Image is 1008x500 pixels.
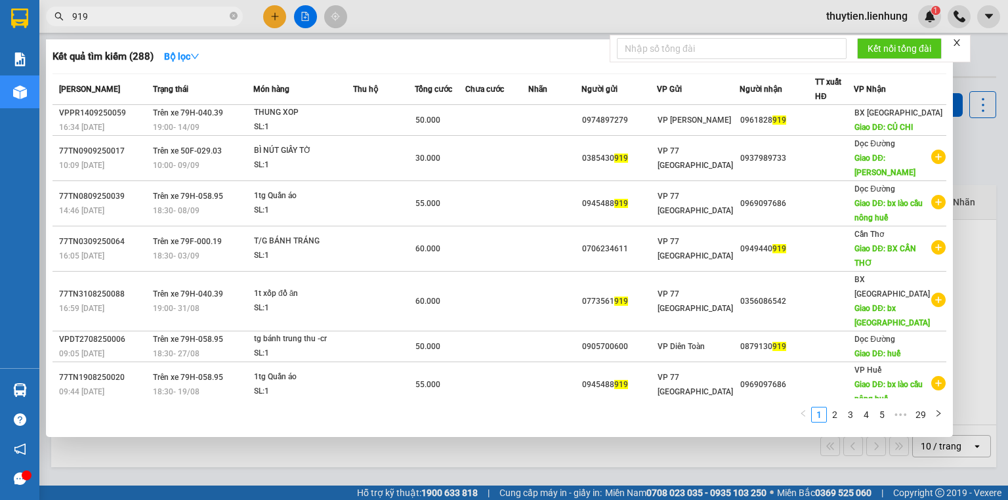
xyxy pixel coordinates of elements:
[858,407,874,423] li: 4
[59,287,149,301] div: 77TN3108250088
[658,192,733,215] span: VP 77 [GEOGRAPHIC_DATA]
[658,146,733,170] span: VP 77 [GEOGRAPHIC_DATA]
[254,144,352,158] div: BÌ NÚT GIẤY TỜ
[415,380,440,389] span: 55.000
[59,251,104,260] span: 16:05 [DATE]
[59,161,104,170] span: 10:09 [DATE]
[353,85,378,94] span: Thu hộ
[859,407,873,422] a: 4
[912,407,930,422] a: 29
[795,407,811,423] button: left
[415,115,440,125] span: 50.000
[54,12,64,21] span: search
[582,197,656,211] div: 0945488
[153,373,223,382] span: Trên xe 79H-058.95
[868,41,931,56] span: Kết nối tổng đài
[11,9,28,28] img: logo-vxr
[254,332,352,346] div: tg bánh trung thu -cr
[153,304,199,313] span: 19:00 - 31/08
[843,407,858,423] li: 3
[854,184,895,194] span: Dọc Đường
[14,443,26,455] span: notification
[230,10,238,23] span: close-circle
[854,335,895,344] span: Dọc Đường
[772,342,786,351] span: 919
[658,342,705,351] span: VP Diên Toàn
[911,407,931,423] li: 29
[581,85,618,94] span: Người gửi
[415,85,452,94] span: Tổng cước
[14,472,26,485] span: message
[934,409,942,417] span: right
[14,413,26,426] span: question-circle
[59,206,104,215] span: 14:46 [DATE]
[164,51,199,62] strong: Bộ lọc
[153,387,199,396] span: 18:30 - 19/08
[658,373,733,396] span: VP 77 [GEOGRAPHIC_DATA]
[931,240,946,255] span: plus-circle
[614,199,628,208] span: 919
[931,376,946,390] span: plus-circle
[415,199,440,208] span: 55.000
[153,335,223,344] span: Trên xe 79H-058.95
[415,297,440,306] span: 60.000
[854,304,930,327] span: Giao DĐ: bx [GEOGRAPHIC_DATA]
[154,46,210,67] button: Bộ lọcdown
[59,190,149,203] div: 77TN0809250039
[153,289,223,299] span: Trên xe 79H-040.39
[658,289,733,313] span: VP 77 [GEOGRAPHIC_DATA]
[153,146,222,156] span: Trên xe 50F-029.03
[13,52,27,66] img: solution-icon
[254,346,352,361] div: SL: 1
[740,197,814,211] div: 0969097686
[740,114,814,127] div: 0961828
[254,287,352,301] div: 1t xốp đồ ăn
[854,365,881,375] span: VP Huế
[740,152,814,165] div: 0937989733
[59,371,149,385] div: 77TN1908250020
[854,85,886,94] span: VP Nhận
[931,407,946,423] button: right
[582,242,656,256] div: 0706234611
[740,242,814,256] div: 0949440
[153,85,188,94] span: Trạng thái
[854,275,930,299] span: BX [GEOGRAPHIC_DATA]
[254,189,352,203] div: 1tg Quần áo
[658,237,733,260] span: VP 77 [GEOGRAPHIC_DATA]
[799,409,807,417] span: left
[854,230,884,239] span: Cần Thơ
[890,407,911,423] li: Next 5 Pages
[811,407,827,423] li: 1
[254,158,352,173] div: SL: 1
[254,249,352,263] div: SL: 1
[153,192,223,201] span: Trên xe 79H-058.95
[931,195,946,209] span: plus-circle
[153,108,223,117] span: Trên xe 79H-040.39
[59,85,120,94] span: [PERSON_NAME]
[582,340,656,354] div: 0905700600
[582,378,656,392] div: 0945488
[740,378,814,392] div: 0969097686
[582,295,656,308] div: 0773561
[465,85,504,94] span: Chưa cước
[740,85,782,94] span: Người nhận
[843,407,858,422] a: 3
[13,85,27,99] img: warehouse-icon
[854,108,942,117] span: BX [GEOGRAPHIC_DATA]
[528,85,547,94] span: Nhãn
[59,304,104,313] span: 16:59 [DATE]
[582,152,656,165] div: 0385430
[931,150,946,164] span: plus-circle
[254,120,352,135] div: SL: 1
[614,297,628,306] span: 919
[617,38,847,59] input: Nhập số tổng đài
[854,199,923,222] span: Giao DĐ: bx lào cầu nông huế
[874,407,890,423] li: 5
[59,106,149,120] div: VPPR1409250059
[815,77,841,101] span: TT xuất HĐ
[190,52,199,61] span: down
[854,123,913,132] span: Giao DĐ: CỦ CHI
[582,114,656,127] div: 0974897279
[658,115,731,125] span: VP [PERSON_NAME]
[415,154,440,163] span: 30.000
